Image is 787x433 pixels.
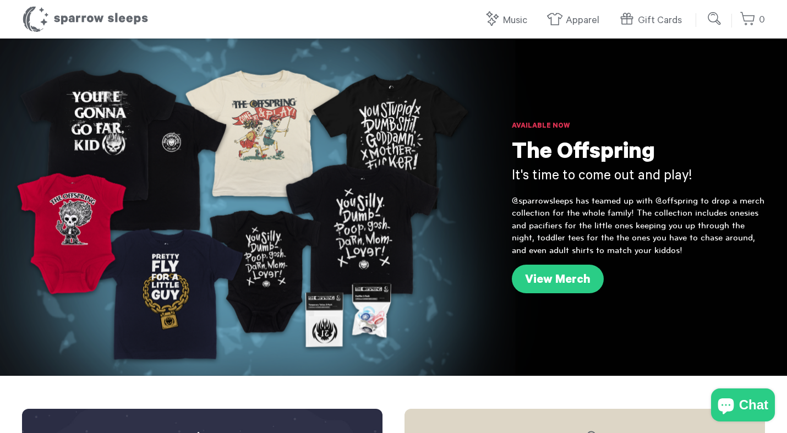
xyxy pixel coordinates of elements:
a: 0 [740,8,765,32]
inbox-online-store-chat: Shopify online store chat [708,388,778,424]
h6: Available Now [512,121,766,132]
input: Submit [704,8,726,30]
a: Music [484,9,533,32]
a: View Merch [512,265,604,293]
h3: It's time to come out and play! [512,168,766,187]
h1: The Offspring [512,140,766,168]
a: Apparel [546,9,605,32]
a: Gift Cards [619,9,687,32]
p: @sparrowsleeps has teamed up with @offspring to drop a merch collection for the whole family! The... [512,195,766,256]
h1: Sparrow Sleeps [22,6,149,33]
